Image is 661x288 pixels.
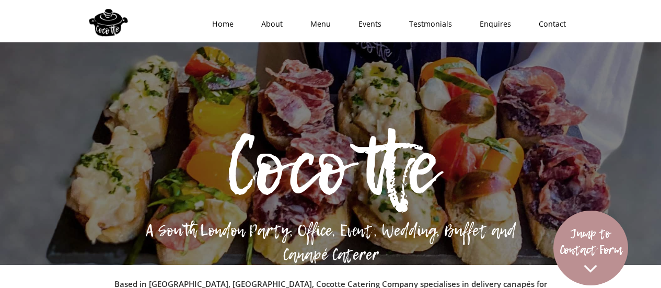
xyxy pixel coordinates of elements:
[244,8,293,40] a: About
[293,8,341,40] a: Menu
[195,8,244,40] a: Home
[392,8,462,40] a: Testmonials
[341,8,392,40] a: Events
[462,8,521,40] a: Enquires
[521,8,576,40] a: Contact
